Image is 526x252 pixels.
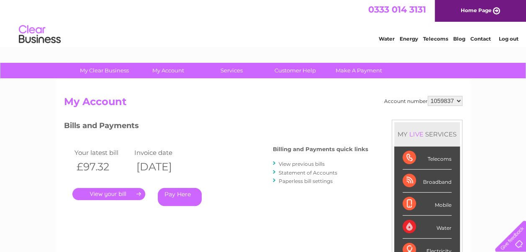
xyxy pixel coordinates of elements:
h3: Bills and Payments [64,120,368,134]
a: Pay Here [158,188,202,206]
td: Your latest bill [72,147,133,158]
a: My Account [133,63,203,78]
a: Log out [498,36,518,42]
th: £97.32 [72,158,133,175]
a: Make A Payment [324,63,393,78]
a: Blog [453,36,465,42]
a: Telecoms [423,36,448,42]
a: Energy [400,36,418,42]
div: Broadband [403,170,452,193]
th: [DATE] [132,158,192,175]
h2: My Account [64,96,462,112]
img: logo.png [18,22,61,47]
div: Clear Business is a trading name of Verastar Limited (registered in [GEOGRAPHIC_DATA] No. 3667643... [66,5,461,41]
div: LIVE [408,130,425,138]
a: . [72,188,145,200]
a: My Clear Business [70,63,139,78]
a: 0333 014 3131 [368,4,426,15]
a: Statement of Accounts [279,170,337,176]
div: Telecoms [403,147,452,170]
a: Water [379,36,395,42]
div: Account number [384,96,462,106]
div: Water [403,216,452,239]
a: View previous bills [279,161,325,167]
a: Services [197,63,266,78]
div: Mobile [403,193,452,216]
td: Invoice date [132,147,192,158]
h4: Billing and Payments quick links [273,146,368,152]
a: Contact [470,36,491,42]
div: MY SERVICES [394,122,460,146]
a: Customer Help [261,63,330,78]
a: Paperless bill settings [279,178,333,184]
